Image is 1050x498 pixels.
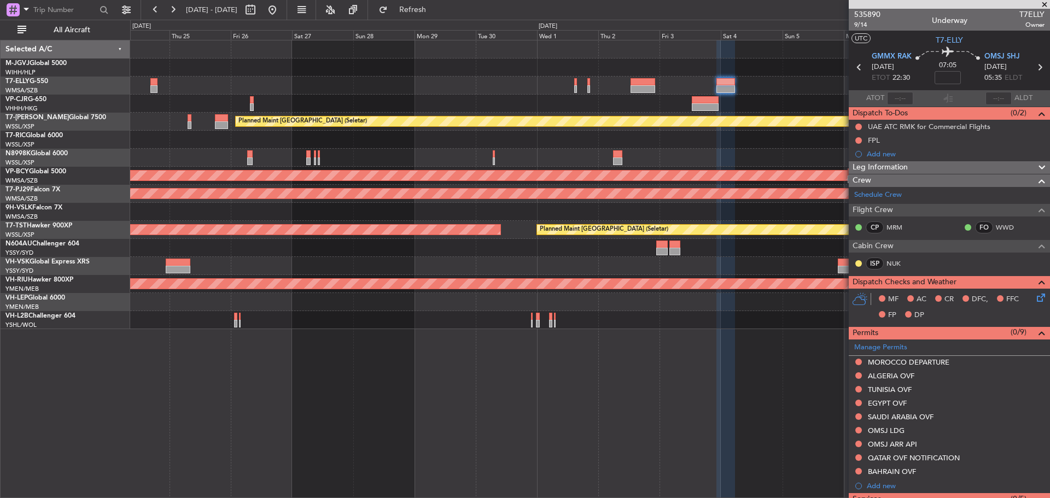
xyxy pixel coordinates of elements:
span: (0/2) [1011,107,1026,119]
span: All Aircraft [28,26,115,34]
a: VP-BCYGlobal 5000 [5,168,66,175]
div: [DATE] [132,22,151,31]
div: Thu 2 [598,30,660,40]
button: All Aircraft [12,21,119,39]
div: ISP [866,257,884,269]
div: Mon 6 [844,30,905,40]
div: Add new [867,149,1045,159]
div: Sat 27 [292,30,353,40]
a: M-JGVJGlobal 5000 [5,60,67,67]
a: YSSY/SYD [5,249,33,257]
span: DP [914,310,924,321]
span: VH-VSK [5,259,30,265]
div: Fri 26 [231,30,292,40]
span: Refresh [390,6,436,14]
div: Thu 25 [170,30,231,40]
div: UAE ATC RMK for Commercial Flights [868,122,990,131]
span: M-JGVJ [5,60,30,67]
a: WMSA/SZB [5,177,38,185]
span: VH-LEP [5,295,28,301]
span: OMSJ SHJ [984,51,1020,62]
a: N8998KGlobal 6000 [5,150,68,157]
span: ETOT [872,73,890,84]
div: Underway [932,15,967,26]
span: 9H-VSLK [5,204,32,211]
a: VHHH/HKG [5,104,38,113]
span: VH-RIU [5,277,28,283]
span: Dispatch Checks and Weather [853,276,956,289]
div: Planned Maint [GEOGRAPHIC_DATA] (Seletar) [238,113,367,130]
input: Trip Number [33,2,96,18]
span: Leg Information [853,161,908,174]
span: Dispatch To-Dos [853,107,908,120]
span: FP [888,310,896,321]
span: GMMX RAK [872,51,912,62]
a: T7-PJ29Falcon 7X [5,186,60,193]
a: 9H-VSLKFalcon 7X [5,204,62,211]
input: --:-- [887,92,913,105]
div: Sun 28 [353,30,415,40]
div: Add new [867,481,1045,490]
span: ATOT [866,93,884,104]
a: YSHL/WOL [5,321,37,329]
a: YSSY/SYD [5,267,33,275]
div: SAUDI ARABIA OVF [868,412,934,421]
span: Permits [853,327,878,339]
a: T7-[PERSON_NAME]Global 7500 [5,114,106,121]
span: DFC, [972,294,988,305]
span: [DATE] [984,62,1007,73]
div: Wed 1 [537,30,598,40]
div: OMSJ ARR API [868,440,917,449]
a: WSSL/XSP [5,122,34,131]
span: 535890 [854,9,880,20]
div: EGYPT OVF [868,399,907,408]
a: VH-LEPGlobal 6000 [5,295,65,301]
span: T7-TST [5,222,27,229]
span: CR [944,294,954,305]
span: VP-BCY [5,168,29,175]
span: T7-RIC [5,132,26,139]
a: VH-L2BChallenger 604 [5,313,75,319]
div: Wed 24 [108,30,169,40]
div: BAHRAIN OVF [868,467,916,476]
span: [DATE] - [DATE] [186,5,237,15]
span: 05:35 [984,73,1002,84]
div: Planned Maint [GEOGRAPHIC_DATA] (Seletar) [540,221,668,238]
div: [DATE] [539,22,557,31]
a: VH-VSKGlobal Express XRS [5,259,90,265]
a: NUK [886,259,911,268]
a: T7-ELLYG-550 [5,78,48,85]
span: N8998K [5,150,31,157]
div: Fri 3 [660,30,721,40]
a: WSSL/XSP [5,140,34,149]
span: VP-CJR [5,96,28,103]
span: VH-L2B [5,313,28,319]
a: MRM [886,222,911,232]
span: ELDT [1005,73,1022,84]
a: YMEN/MEB [5,303,39,311]
a: WMSA/SZB [5,195,38,203]
a: WMSA/SZB [5,86,38,95]
span: T7-ELLY [5,78,30,85]
a: VP-CJRG-650 [5,96,46,103]
a: YMEN/MEB [5,285,39,293]
div: MOROCCO DEPARTURE [868,358,949,367]
a: Schedule Crew [854,190,902,201]
div: CP [866,221,884,233]
span: Flight Crew [853,204,893,216]
span: FFC [1006,294,1019,305]
span: AC [917,294,926,305]
div: FPL [868,136,880,145]
span: ALDT [1014,93,1032,104]
span: 9/14 [854,20,880,30]
button: Refresh [374,1,439,19]
a: T7-TSTHawker 900XP [5,222,72,229]
span: 07:05 [939,60,956,71]
span: Cabin Crew [853,240,894,253]
span: Crew [853,174,871,187]
span: 22:30 [892,73,910,84]
span: T7-PJ29 [5,186,30,193]
a: VH-RIUHawker 800XP [5,277,73,283]
div: Tue 30 [476,30,537,40]
a: WMSA/SZB [5,213,38,221]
